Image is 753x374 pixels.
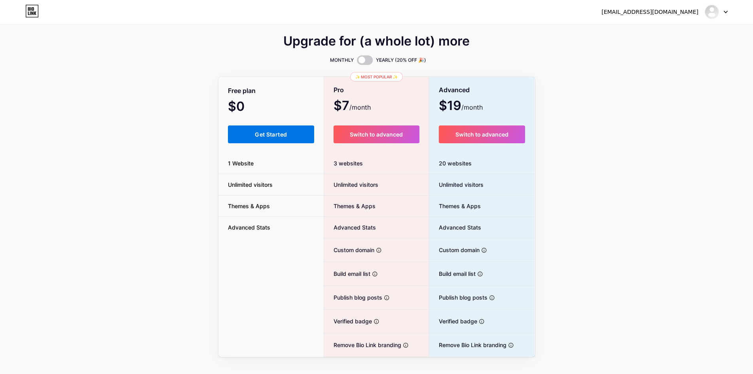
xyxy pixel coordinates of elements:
span: $0 [228,102,266,113]
span: /month [461,103,483,112]
span: Unlimited visitors [218,180,282,189]
span: Custom domain [324,246,374,254]
span: $7 [334,101,371,112]
span: Build email list [429,270,476,278]
span: Themes & Apps [429,202,481,210]
img: blxckbelt [704,4,719,19]
div: ✨ Most popular ✨ [350,72,403,82]
div: [EMAIL_ADDRESS][DOMAIN_NAME] [601,8,698,16]
span: Verified badge [324,317,372,325]
span: Advanced [439,83,470,97]
span: Switch to advanced [350,131,403,138]
span: Advanced Stats [218,223,280,232]
span: Build email list [324,270,370,278]
span: Themes & Apps [218,202,279,210]
button: Get Started [228,125,315,143]
span: MONTHLY [330,56,354,64]
div: 20 websites [429,153,535,174]
span: Advanced Stats [324,223,376,232]
span: Get Started [255,131,287,138]
span: $19 [439,101,483,112]
div: 3 websites [324,153,429,174]
span: /month [349,103,371,112]
button: Switch to advanced [439,125,525,143]
span: Publish blog posts [324,293,382,302]
span: Switch to advanced [455,131,508,138]
span: Unlimited visitors [324,180,378,189]
span: Custom domain [429,246,480,254]
span: Unlimited visitors [429,180,484,189]
span: Upgrade for (a whole lot) more [283,36,470,46]
span: Themes & Apps [324,202,376,210]
span: Free plan [228,84,256,98]
span: Verified badge [429,317,477,325]
span: Remove Bio Link branding [429,341,506,349]
span: Advanced Stats [429,223,481,232]
span: Publish blog posts [429,293,487,302]
button: Switch to advanced [334,125,419,143]
span: YEARLY (20% OFF 🎉) [376,56,426,64]
span: Remove Bio Link branding [324,341,401,349]
span: 1 Website [218,159,263,167]
span: Pro [334,83,344,97]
